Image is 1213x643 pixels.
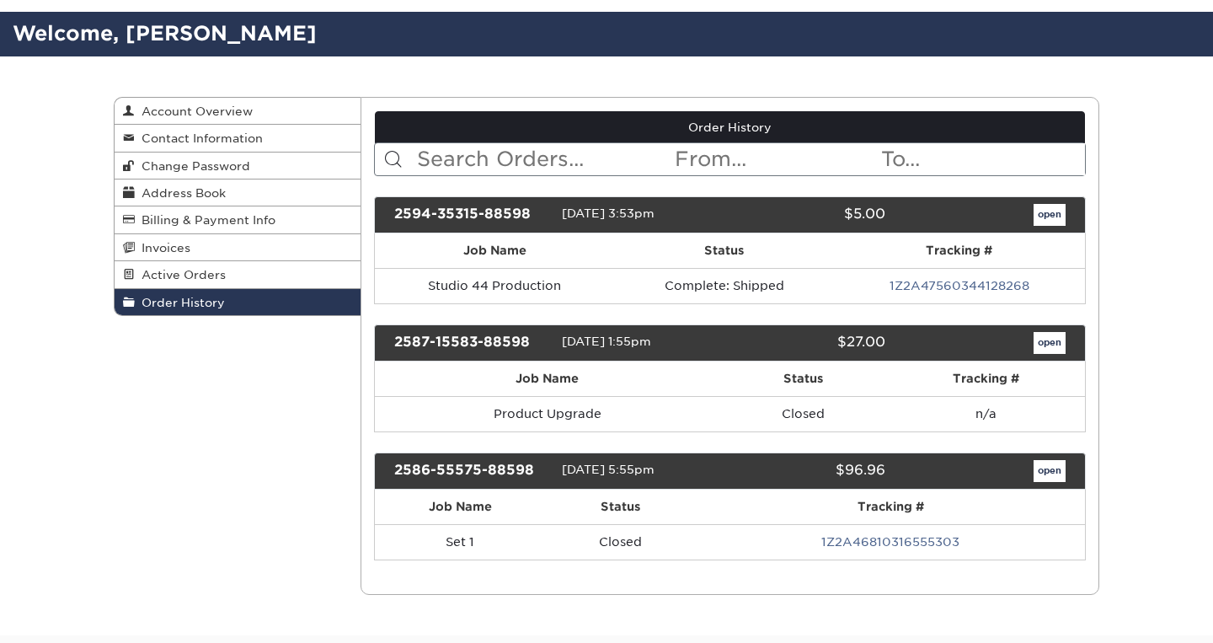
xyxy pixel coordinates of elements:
[135,296,225,309] span: Order History
[717,332,897,354] div: $27.00
[717,460,897,482] div: $96.96
[135,186,226,200] span: Address Book
[886,362,1085,396] th: Tracking #
[115,153,361,180] a: Change Password
[382,204,562,226] div: 2594-35315-88598
[135,131,263,145] span: Contact Information
[1034,204,1066,226] a: open
[375,233,615,268] th: Job Name
[135,241,190,255] span: Invoices
[890,279,1029,292] a: 1Z2A47560344128268
[1034,460,1066,482] a: open
[115,234,361,261] a: Invoices
[382,460,562,482] div: 2586-55575-88598
[375,111,1086,143] a: Order History
[615,268,834,303] td: Complete: Shipped
[135,104,253,118] span: Account Overview
[135,159,250,173] span: Change Password
[720,362,886,396] th: Status
[375,396,721,431] td: Product Upgrade
[375,490,546,524] th: Job Name
[834,233,1085,268] th: Tracking #
[375,362,721,396] th: Job Name
[720,396,886,431] td: Closed
[1034,332,1066,354] a: open
[546,524,696,560] td: Closed
[135,213,275,227] span: Billing & Payment Info
[375,268,615,303] td: Studio 44 Production
[546,490,696,524] th: Status
[375,524,546,560] td: Set 1
[615,233,834,268] th: Status
[382,332,562,354] div: 2587-15583-88598
[879,143,1085,175] input: To...
[886,396,1085,431] td: n/a
[821,535,959,549] a: 1Z2A46810316555303
[696,490,1085,524] th: Tracking #
[673,143,879,175] input: From...
[562,206,655,220] span: [DATE] 3:53pm
[562,335,651,348] span: [DATE] 1:55pm
[115,125,361,152] a: Contact Information
[115,261,361,288] a: Active Orders
[717,204,897,226] div: $5.00
[115,180,361,206] a: Address Book
[115,206,361,233] a: Billing & Payment Info
[115,289,361,315] a: Order History
[115,98,361,125] a: Account Overview
[135,268,226,281] span: Active Orders
[562,463,655,476] span: [DATE] 5:55pm
[415,143,674,175] input: Search Orders...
